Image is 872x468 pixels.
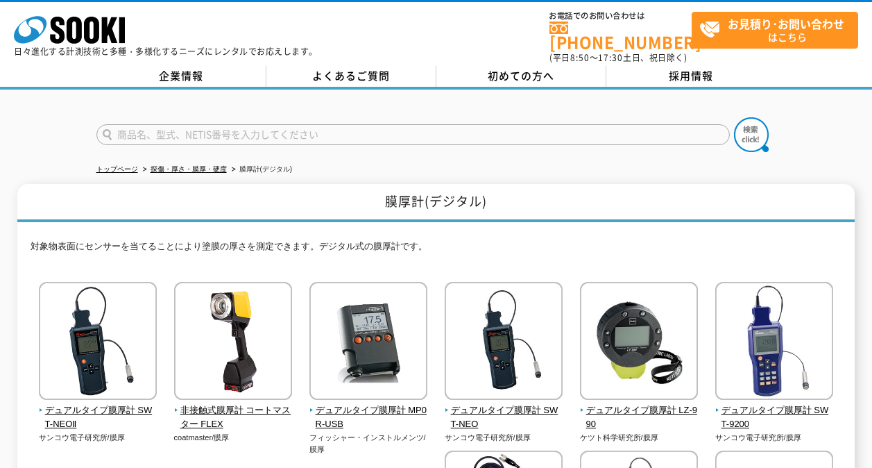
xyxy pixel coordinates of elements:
img: デュアルタイプ膜厚計 SWT-9200 [715,282,833,403]
span: 17:30 [598,51,623,64]
img: デュアルタイプ膜厚計 SWT-NEOⅡ [39,282,157,403]
span: デュアルタイプ膜厚計 LZ-990 [580,403,699,433]
img: デュアルタイプ膜厚計 SWT-NEO [445,282,563,403]
span: デュアルタイプ膜厚計 SWT-NEOⅡ [39,403,157,433]
img: btn_search.png [734,117,769,152]
p: 対象物表面にセンサーを当てることにより塗膜の厚さを測定できます。デジタル式の膜厚計です。 [31,240,842,261]
a: デュアルタイプ膜厚計 LZ-990 [580,390,699,432]
span: お電話でのお問い合わせは [549,12,692,20]
span: デュアルタイプ膜厚計 SWT-NEO [445,403,563,433]
a: デュアルタイプ膜厚計 SWT-NEO [445,390,563,432]
p: サンコウ電子研究所/膜厚 [715,432,834,444]
span: 非接触式膜厚計 コートマスター FLEX [174,403,293,433]
a: 初めての方へ [436,66,606,87]
p: coatmaster/膜厚 [174,432,293,444]
a: デュアルタイプ膜厚計 SWT-9200 [715,390,834,432]
a: デュアルタイプ膜厚計 MP0R-USB [309,390,428,432]
p: サンコウ電子研究所/膜厚 [39,432,157,444]
p: サンコウ電子研究所/膜厚 [445,432,563,444]
a: トップページ [96,165,138,173]
a: [PHONE_NUMBER] [549,22,692,50]
span: 8:50 [570,51,590,64]
p: ケツト科学研究所/膜厚 [580,432,699,444]
img: 非接触式膜厚計 コートマスター FLEX [174,282,292,403]
strong: お見積り･お問い合わせ [728,15,844,32]
span: 初めての方へ [488,68,554,83]
a: デュアルタイプ膜厚計 SWT-NEOⅡ [39,390,157,432]
span: デュアルタイプ膜厚計 MP0R-USB [309,403,428,433]
span: デュアルタイプ膜厚計 SWT-9200 [715,403,834,433]
h1: 膜厚計(デジタル) [17,184,855,222]
a: 企業情報 [96,66,266,87]
a: 非接触式膜厚計 コートマスター FLEX [174,390,293,432]
li: 膜厚計(デジタル) [229,162,293,177]
input: 商品名、型式、NETIS番号を入力してください [96,124,730,145]
p: 日々進化する計測技術と多種・多様化するニーズにレンタルでお応えします。 [14,47,318,56]
span: (平日 ～ 土日、祝日除く) [549,51,687,64]
p: フィッシャー・インストルメンツ/膜厚 [309,432,428,455]
img: デュアルタイプ膜厚計 MP0R-USB [309,282,427,403]
a: お見積り･お問い合わせはこちら [692,12,858,49]
span: はこちら [699,12,857,47]
a: 探傷・厚さ・膜厚・硬度 [151,165,227,173]
a: よくあるご質問 [266,66,436,87]
img: デュアルタイプ膜厚計 LZ-990 [580,282,698,403]
a: 採用情報 [606,66,776,87]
